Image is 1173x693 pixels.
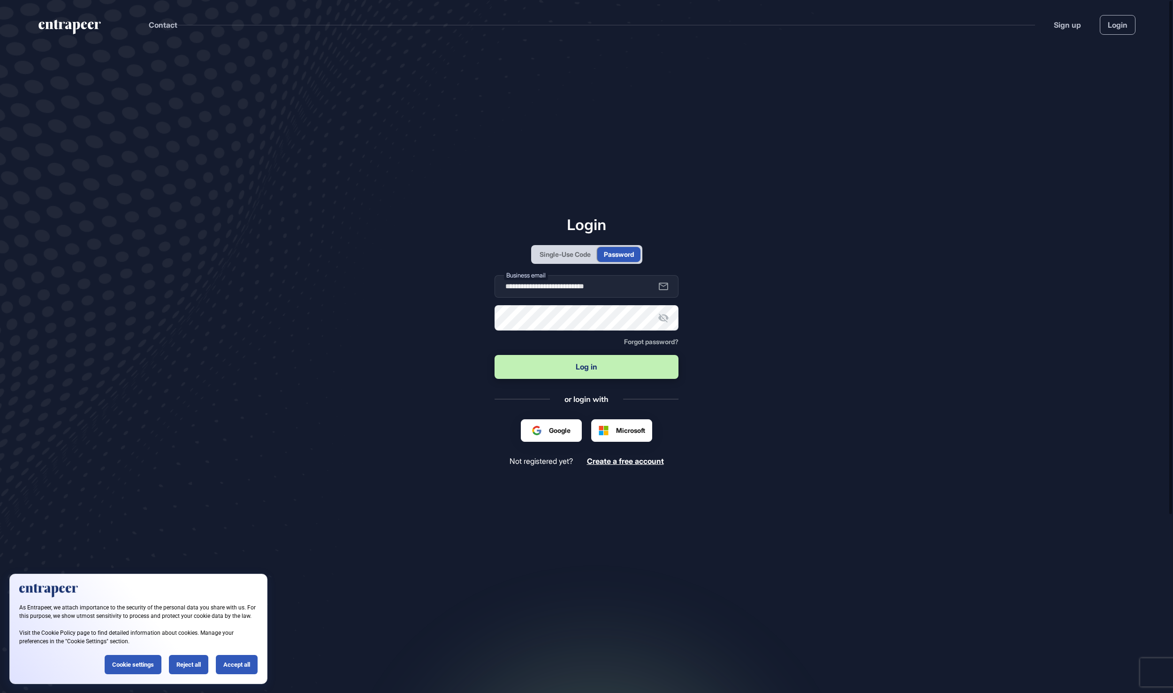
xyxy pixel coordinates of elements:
div: or login with [564,394,609,404]
a: Forgot password? [624,338,678,346]
button: Contact [149,19,177,31]
div: Password [604,249,634,259]
span: Forgot password? [624,338,678,346]
button: Log in [495,355,678,379]
h1: Login [495,216,678,233]
a: Login [1100,15,1135,35]
span: Not registered yet? [510,457,573,466]
label: Business email [504,270,548,280]
a: entrapeer-logo [38,20,102,38]
div: Single-Use Code [540,249,591,259]
a: Sign up [1054,19,1081,31]
span: Microsoft [616,425,645,435]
